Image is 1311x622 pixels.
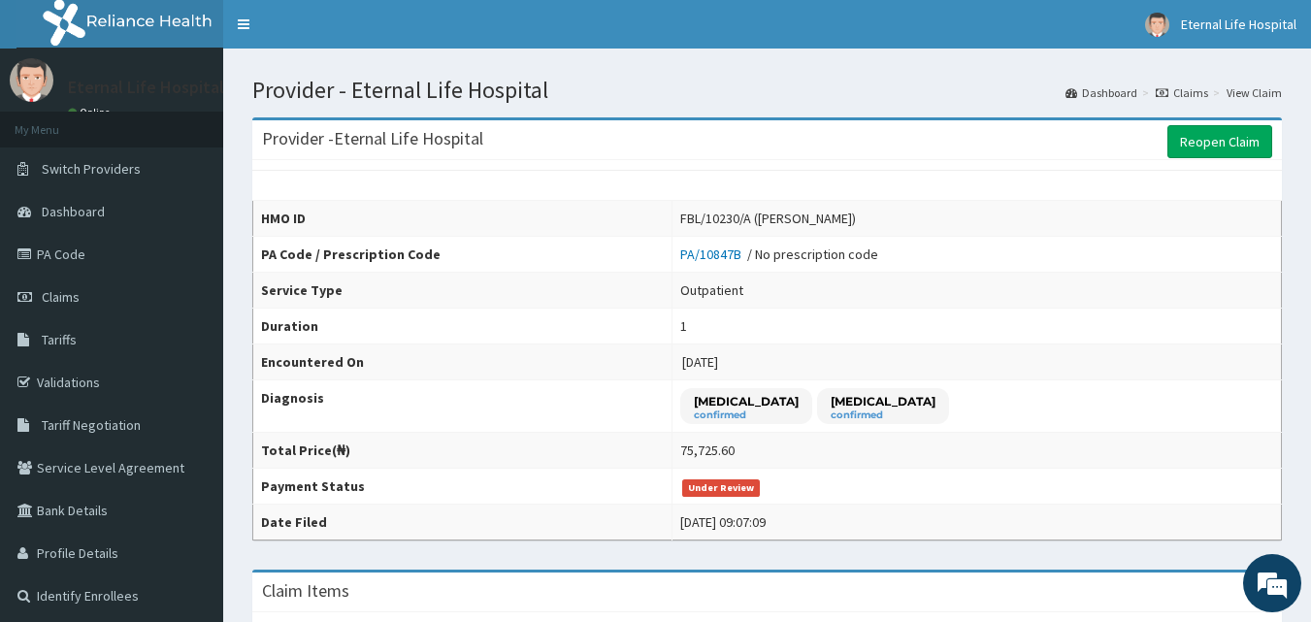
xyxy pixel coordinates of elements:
[42,416,141,434] span: Tariff Negotiation
[68,79,224,96] p: Eternal Life Hospital
[1167,125,1272,158] a: Reopen Claim
[253,201,672,237] th: HMO ID
[262,130,483,147] h3: Provider - Eternal Life Hospital
[1181,16,1296,33] span: Eternal Life Hospital
[682,479,761,497] span: Under Review
[682,353,718,371] span: [DATE]
[1227,84,1282,101] a: View Claim
[42,203,105,220] span: Dashboard
[680,209,856,228] div: FBL/10230/A ([PERSON_NAME])
[1156,84,1208,101] a: Claims
[253,433,672,469] th: Total Price(₦)
[680,512,766,532] div: [DATE] 09:07:09
[1065,84,1137,101] a: Dashboard
[68,106,115,119] a: Online
[253,344,672,380] th: Encountered On
[253,273,672,309] th: Service Type
[680,316,687,336] div: 1
[253,309,672,344] th: Duration
[253,469,672,505] th: Payment Status
[253,237,672,273] th: PA Code / Prescription Code
[680,441,735,460] div: 75,725.60
[253,505,672,540] th: Date Filed
[252,78,1282,103] h1: Provider - Eternal Life Hospital
[680,245,878,264] div: / No prescription code
[680,246,747,263] a: PA/10847B
[831,410,935,420] small: confirmed
[1145,13,1169,37] img: User Image
[42,288,80,306] span: Claims
[694,410,799,420] small: confirmed
[694,393,799,409] p: [MEDICAL_DATA]
[680,280,743,300] div: Outpatient
[42,160,141,178] span: Switch Providers
[10,58,53,102] img: User Image
[253,380,672,433] th: Diagnosis
[262,582,349,600] h3: Claim Items
[42,331,77,348] span: Tariffs
[831,393,935,409] p: [MEDICAL_DATA]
